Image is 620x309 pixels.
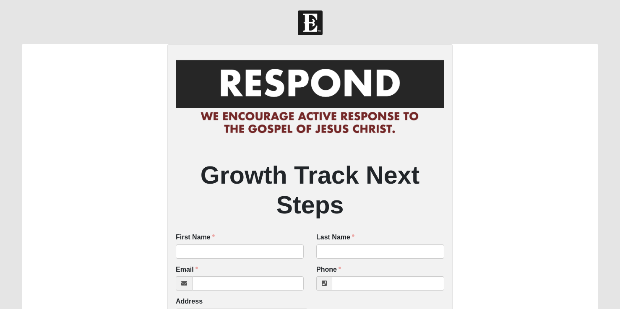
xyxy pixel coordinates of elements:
label: Email [176,265,198,275]
img: Church of Eleven22 Logo [298,10,323,35]
h2: Growth Track Next Steps [176,161,444,220]
label: Address [176,297,203,306]
label: First Name [176,233,215,242]
label: Phone [316,265,341,275]
img: RespondCardHeader.png [176,52,444,142]
label: Last Name [316,233,354,242]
